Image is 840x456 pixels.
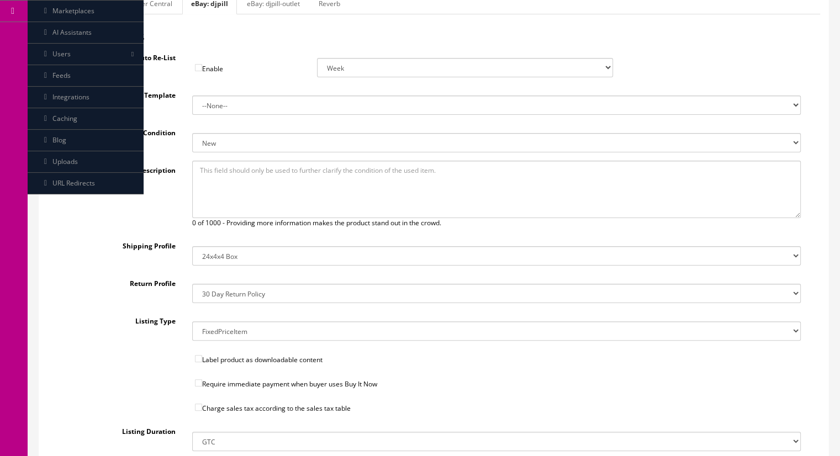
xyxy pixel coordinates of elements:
[184,349,810,365] label: Label product as downloadable content
[28,130,144,151] a: Blog
[59,28,809,44] h2: Ebay Settings
[59,422,184,437] label: Listing Duration
[184,373,810,389] label: Require immediate payment when buyer uses Buy It Now
[28,173,144,194] a: URL Redirects
[59,311,184,326] label: Listing Type
[184,58,309,74] label: Enable
[28,22,144,44] a: AI Assistants
[184,397,810,413] label: Charge sales tax according to the sales tax table
[59,236,184,251] label: Shipping Profile
[195,404,202,411] input: Charge sales tax according to the sales tax table
[59,274,184,289] label: Return Profile
[198,218,441,227] span: of 1000 - Providing more information makes the product stand out in the crowd.
[28,44,144,65] a: Users
[28,108,144,130] a: Caching
[195,379,202,386] input: Require immediate payment when buyer uses Buy It Now
[28,151,144,173] a: Uploads
[28,65,144,87] a: Feeds
[195,355,202,362] input: Label product as downloadable content
[195,64,202,71] input: Enable
[192,218,196,227] span: 0
[28,87,144,108] a: Integrations
[28,1,144,22] a: Marketplaces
